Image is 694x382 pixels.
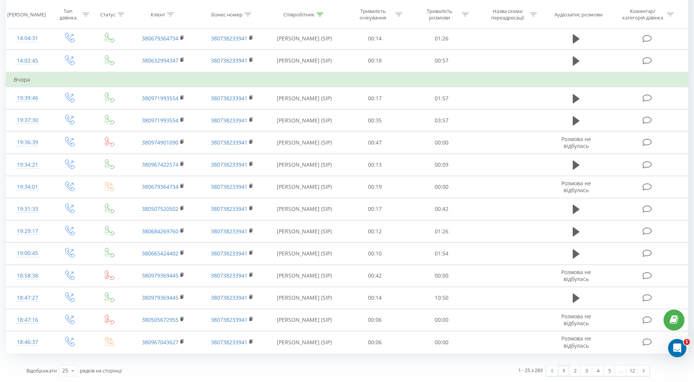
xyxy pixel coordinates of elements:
td: [PERSON_NAME] (SIP) [267,220,342,242]
td: [PERSON_NAME] (SIP) [267,331,342,353]
div: Бізнес номер [211,11,243,18]
td: 00:14 [342,27,408,50]
td: [PERSON_NAME] (SIP) [267,87,342,109]
div: Тип дзвінка [55,8,80,21]
a: 380738233941 [211,228,247,235]
td: 00:17 [342,87,408,109]
td: 00:14 [342,287,408,309]
td: 01:54 [408,242,475,265]
td: 00:35 [342,109,408,132]
a: 380738233941 [211,139,247,146]
a: 380979369445 [142,294,178,301]
span: 1 [684,339,690,345]
div: 25 [62,367,68,374]
td: 00:47 [342,132,408,154]
td: 00:00 [408,132,475,154]
td: 00:00 [408,176,475,198]
a: 380738233941 [211,316,247,323]
div: Співробітник [283,11,315,18]
a: 380679364734 [142,35,178,42]
a: 380507520502 [142,205,178,212]
div: 18:47:16 [14,313,41,327]
td: 00:17 [342,198,408,220]
div: 19:31:33 [14,202,41,217]
div: 14:02:45 [14,53,41,68]
div: 19:00:45 [14,246,41,261]
td: 00:00 [408,265,475,287]
span: Розмова не відбулась [561,135,591,149]
td: 00:42 [408,198,475,220]
div: 14:04:31 [14,31,41,46]
a: 2 [569,365,581,376]
a: 380974901090 [142,139,178,146]
a: 380738233941 [211,272,247,279]
div: Назва схеми переадресації [487,8,528,21]
div: Тривалість розмови [419,8,460,21]
a: 380967043627 [142,339,178,346]
iframe: Intercom live chat [668,339,686,357]
td: [PERSON_NAME] (SIP) [267,109,342,132]
div: 19:29:17 [14,224,41,239]
a: 380684269760 [142,228,178,235]
span: рядків на сторінці [80,367,122,374]
span: Розмова не відбулась [561,268,591,282]
div: 18:58:38 [14,268,41,283]
td: 00:12 [342,220,408,242]
div: Тривалість очікування [353,8,394,21]
div: 19:34:21 [14,157,41,172]
a: 4 [592,365,604,376]
a: 12 [627,365,638,376]
a: 380738233941 [211,250,247,257]
a: 380738233941 [211,294,247,301]
span: Відображати [26,367,57,374]
span: Розмова не відбулась [561,180,591,194]
div: Клієнт [151,11,165,18]
td: 03:57 [408,109,475,132]
td: 00:06 [342,309,408,331]
td: 00:00 [408,331,475,353]
td: 00:00 [408,309,475,331]
a: 380738233941 [211,35,247,42]
div: [PERSON_NAME] [7,11,46,18]
div: Аудіозапис розмови [554,11,602,18]
div: 19:36:39 [14,135,41,150]
td: 01:57 [408,87,475,109]
td: Вчора [6,72,688,87]
td: 00:06 [342,331,408,353]
td: [PERSON_NAME] (SIP) [267,50,342,72]
a: 380971993554 [142,117,178,124]
a: 1 [558,365,569,376]
td: 00:57 [408,50,475,72]
a: 3 [581,365,592,376]
a: 380505672955 [142,316,178,323]
a: 380679364734 [142,183,178,190]
td: 00:10 [342,242,408,265]
td: 00:18 [342,50,408,72]
td: 10:50 [408,287,475,309]
td: [PERSON_NAME] (SIP) [267,309,342,331]
a: 380971993554 [142,95,178,102]
a: 380738233941 [211,205,247,212]
td: [PERSON_NAME] (SIP) [267,265,342,287]
div: 1 - 25 з 283 [518,366,543,374]
a: 380738233941 [211,161,247,168]
a: 380738233941 [211,183,247,190]
td: 01:26 [408,220,475,242]
div: 19:39:46 [14,91,41,106]
div: 19:34:01 [14,180,41,194]
a: 380738233941 [211,57,247,64]
a: 380738233941 [211,117,247,124]
div: 19:37:30 [14,113,41,128]
a: 380979369445 [142,272,178,279]
td: 00:19 [342,176,408,198]
td: [PERSON_NAME] (SIP) [267,154,342,176]
a: 380738233941 [211,95,247,102]
div: 18:47:27 [14,291,41,305]
td: [PERSON_NAME] (SIP) [267,176,342,198]
div: … [615,365,627,376]
td: 00:42 [342,265,408,287]
td: 00:09 [408,154,475,176]
a: 380632994347 [142,57,178,64]
td: [PERSON_NAME] (SIP) [267,198,342,220]
td: 01:26 [408,27,475,50]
